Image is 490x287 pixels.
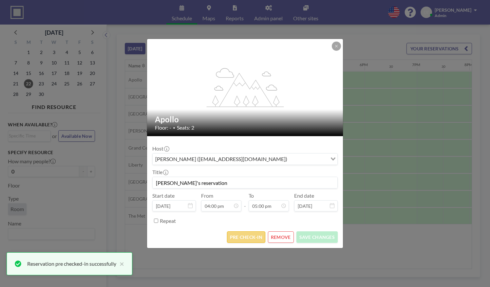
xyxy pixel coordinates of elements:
[152,169,168,175] label: Title
[153,177,337,188] input: (No title)
[249,192,254,199] label: To
[177,124,194,131] span: Seats: 2
[207,67,284,107] g: flex-grow: 1.2;
[152,145,169,152] label: Host
[27,260,116,268] div: Reservation pre checked-in successfully
[289,155,327,163] input: Search for option
[160,218,176,224] label: Repeat
[268,231,294,243] button: REMOVE
[294,192,314,199] label: End date
[296,231,338,243] button: SAVE CHANGES
[173,125,175,130] span: •
[153,153,337,165] div: Search for option
[244,195,246,209] span: -
[155,115,336,124] h2: Apollo
[116,260,124,268] button: close
[154,155,289,163] span: [PERSON_NAME] ([EMAIL_ADDRESS][DOMAIN_NAME])
[152,192,175,199] label: Start date
[155,124,171,131] span: Floor: -
[227,231,265,243] button: PRE CHECK-IN
[201,192,213,199] label: From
